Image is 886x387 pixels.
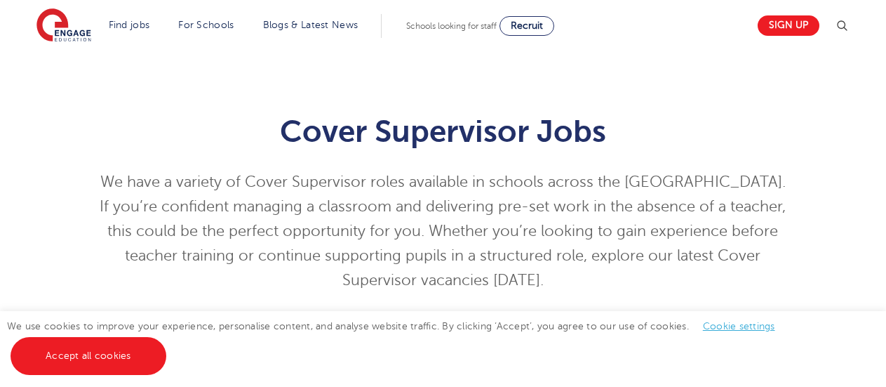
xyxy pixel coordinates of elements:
a: Recruit [499,16,554,36]
span: We have a variety of Cover Supervisor roles available in schools across the [GEOGRAPHIC_DATA]. If... [100,173,786,289]
span: Schools looking for staff [406,21,497,31]
span: We use cookies to improve your experience, personalise content, and analyse website traffic. By c... [7,321,789,361]
a: Find jobs [109,20,150,30]
a: For Schools [178,20,234,30]
a: Sign up [758,15,819,36]
h1: Cover Supervisor Jobs [99,114,787,149]
span: Recruit [511,20,543,31]
a: Blogs & Latest News [263,20,358,30]
img: Engage Education [36,8,91,44]
a: Cookie settings [703,321,775,332]
a: Accept all cookies [11,337,166,375]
